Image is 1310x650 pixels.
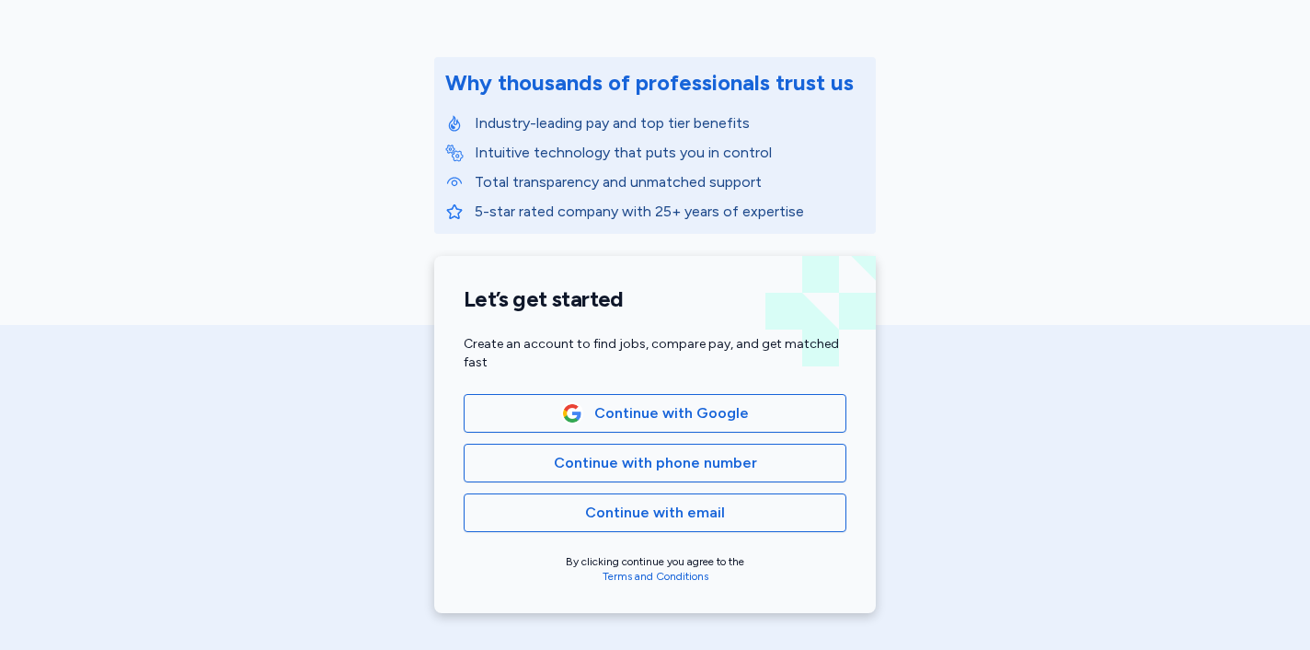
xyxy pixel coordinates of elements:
[585,502,725,524] span: Continue with email
[603,570,708,583] a: Terms and Conditions
[464,335,846,372] div: Create an account to find jobs, compare pay, and get matched fast
[464,285,846,313] h1: Let’s get started
[464,444,846,482] button: Continue with phone number
[464,394,846,433] button: Google LogoContinue with Google
[554,452,757,474] span: Continue with phone number
[475,171,865,193] p: Total transparency and unmatched support
[475,142,865,164] p: Intuitive technology that puts you in control
[475,201,865,223] p: 5-star rated company with 25+ years of expertise
[464,554,846,584] div: By clicking continue you agree to the
[475,112,865,134] p: Industry-leading pay and top tier benefits
[464,493,846,532] button: Continue with email
[562,403,582,424] img: Google Logo
[594,402,749,424] span: Continue with Google
[445,68,854,98] div: Why thousands of professionals trust us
